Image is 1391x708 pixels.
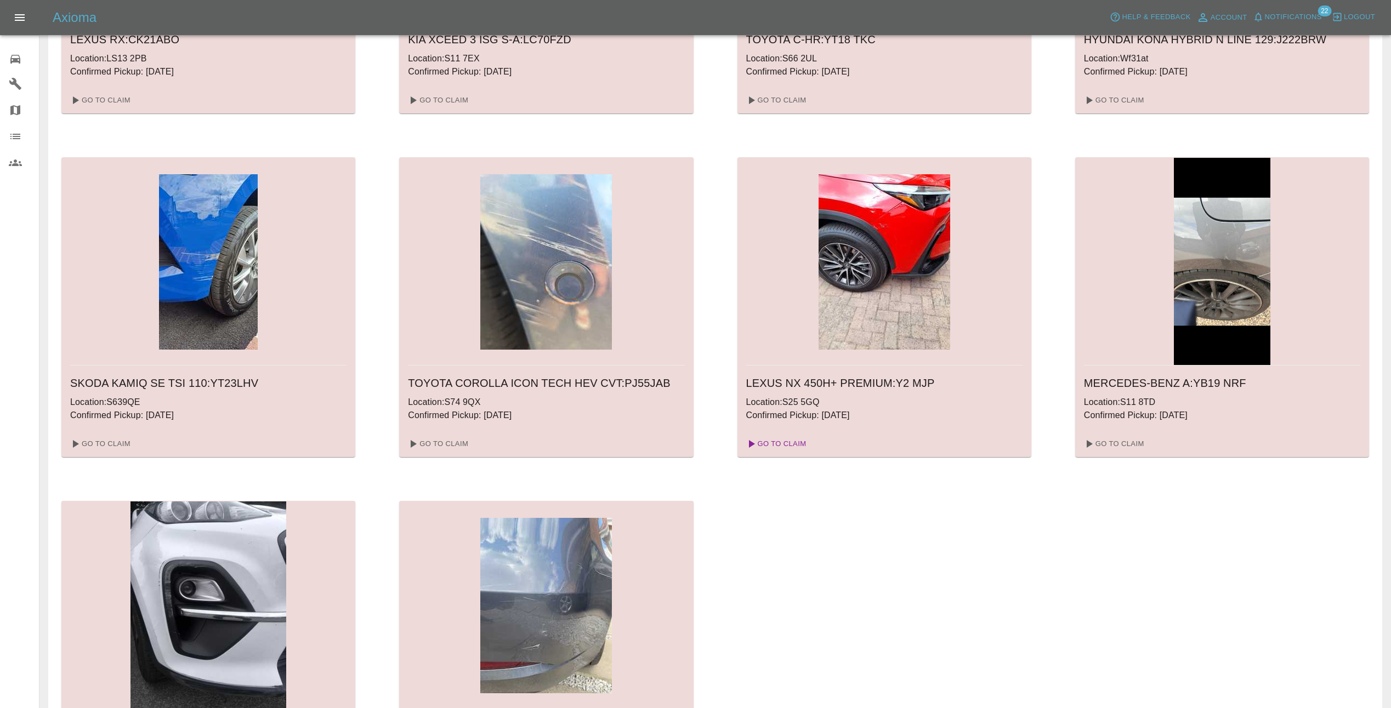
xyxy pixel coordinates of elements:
button: Logout [1329,9,1378,26]
h6: LEXUS RX : CK21ABO [70,31,347,48]
p: Location: S74 9QX [408,396,684,409]
p: Confirmed Pickup: [DATE] [70,409,347,422]
h6: KIA XCEED 3 ISG S-A : LC70FZD [408,31,684,48]
p: Location: S66 2UL [746,52,1023,65]
a: Go To Claim [1080,435,1147,453]
span: Logout [1344,11,1375,24]
a: Account [1194,9,1250,26]
p: Confirmed Pickup: [DATE] [746,65,1023,78]
p: Confirmed Pickup: [DATE] [408,65,684,78]
h5: Axioma [53,9,96,26]
a: Go To Claim [404,435,471,453]
p: Confirmed Pickup: [DATE] [408,409,684,422]
a: Go To Claim [404,92,471,109]
p: Location: Wf31at [1084,52,1360,65]
a: Go To Claim [1080,92,1147,109]
h6: LEXUS NX 450H+ PREMIUM : Y2 MJP [746,374,1023,392]
p: Confirmed Pickup: [DATE] [1084,65,1360,78]
a: Go To Claim [742,92,809,109]
p: Location: S11 8TD [1084,396,1360,409]
a: Go To Claim [742,435,809,453]
p: Location: LS13 2PB [70,52,347,65]
p: Confirmed Pickup: [DATE] [746,409,1023,422]
h6: TOYOTA COROLLA ICON TECH HEV CVT : PJ55JAB [408,374,684,392]
p: Location: S639QE [70,396,347,409]
span: 22 [1318,5,1331,16]
span: Notifications [1265,11,1322,24]
button: Help & Feedback [1107,9,1193,26]
button: Open drawer [7,4,33,31]
button: Notifications [1250,9,1325,26]
h6: MERCEDES-BENZ A : YB19 NRF [1084,374,1360,392]
p: Confirmed Pickup: [DATE] [70,65,347,78]
p: Confirmed Pickup: [DATE] [1084,409,1360,422]
h6: SKODA KAMIQ SE TSI 110 : YT23LHV [70,374,347,392]
span: Account [1211,12,1247,24]
span: Help & Feedback [1122,11,1190,24]
p: Location: S25 5GQ [746,396,1023,409]
h6: TOYOTA C-HR : YT18 TKC [746,31,1023,48]
h6: HYUNDAI KONA HYBRID N LINE 129 : J222BRW [1084,31,1360,48]
p: Location: S11 7EX [408,52,684,65]
a: Go To Claim [66,435,133,453]
a: Go To Claim [66,92,133,109]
